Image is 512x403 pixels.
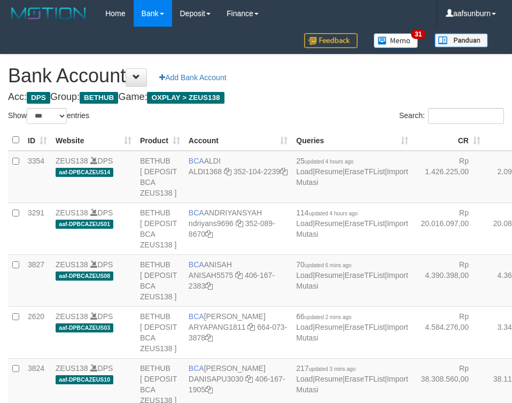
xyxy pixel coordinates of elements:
[24,130,51,151] th: ID: activate to sort column ascending
[152,68,233,87] a: Add Bank Account
[189,364,204,373] span: BCA
[56,220,113,229] span: aaf-DPBCAZEUS01
[184,203,292,254] td: ANDRIYANSYAH 352-089-8670
[51,254,136,306] td: DPS
[280,167,288,176] a: Copy 3521042239 to clipboard
[399,108,504,124] label: Search:
[27,108,67,124] select: Showentries
[56,168,113,177] span: aaf-DPBCAZEUS14
[56,364,88,373] a: ZEUS138
[413,151,485,203] td: Rp 1.426.225,00
[189,167,222,176] a: ALDI1368
[189,375,244,383] a: DANISAPU3030
[189,312,204,321] span: BCA
[296,219,313,228] a: Load
[136,254,184,306] td: BETHUB [ DEPOSIT BCA ZEUS138 ]
[345,323,385,331] a: EraseTFList
[296,312,408,342] span: | | |
[296,312,351,321] span: 66
[296,208,408,238] span: | | |
[435,33,488,48] img: panduan.png
[296,157,353,165] span: 25
[184,306,292,358] td: [PERSON_NAME] 664-073-3878
[315,219,343,228] a: Resume
[8,92,504,103] h4: Acc: Group: Game:
[296,364,355,373] span: 217
[136,306,184,358] td: BETHUB [ DEPOSIT BCA ZEUS138 ]
[51,151,136,203] td: DPS
[56,272,113,281] span: aaf-DPBCAZEUS08
[51,306,136,358] td: DPS
[56,208,88,217] a: ZEUS138
[304,33,358,48] img: Feedback.jpg
[413,203,485,254] td: Rp 20.016.097,00
[184,254,292,306] td: ANISAH 406-167-2383
[24,254,51,306] td: 3827
[411,29,425,39] span: 31
[247,323,255,331] a: Copy ARYAPANG1811 to clipboard
[147,92,224,104] span: OXPLAY > ZEUS138
[296,167,408,187] a: Import Mutasi
[136,151,184,203] td: BETHUB [ DEPOSIT BCA ZEUS138 ]
[205,334,213,342] a: Copy 6640733878 to clipboard
[292,130,412,151] th: Queries: activate to sort column ascending
[224,167,231,176] a: Copy ALDI1368 to clipboard
[189,271,233,280] a: ANISAH5575
[8,65,504,87] h1: Bank Account
[189,323,246,331] a: ARYAPANG1811
[309,366,356,372] span: updated 3 mins ago
[413,130,485,151] th: CR: activate to sort column ascending
[345,219,385,228] a: EraseTFList
[56,312,88,321] a: ZEUS138
[296,375,313,383] a: Load
[56,260,88,269] a: ZEUS138
[27,92,50,104] span: DPS
[56,375,113,384] span: aaf-DPBCAZEUS10
[189,260,204,269] span: BCA
[296,260,351,269] span: 70
[315,323,343,331] a: Resume
[296,157,408,187] span: | | |
[315,167,343,176] a: Resume
[80,92,118,104] span: BETHUB
[296,167,313,176] a: Load
[296,219,408,238] a: Import Mutasi
[296,364,408,394] span: | | |
[296,323,313,331] a: Load
[305,159,354,165] span: updated 4 hours ago
[24,151,51,203] td: 3354
[189,208,204,217] span: BCA
[305,314,352,320] span: updated 2 mins ago
[428,108,504,124] input: Search:
[184,151,292,203] td: ALDI 352-104-2239
[315,375,343,383] a: Resume
[56,157,88,165] a: ZEUS138
[189,157,204,165] span: BCA
[296,375,408,394] a: Import Mutasi
[296,271,408,290] a: Import Mutasi
[136,203,184,254] td: BETHUB [ DEPOSIT BCA ZEUS138 ]
[51,130,136,151] th: Website: activate to sort column ascending
[8,5,89,21] img: MOTION_logo.png
[309,211,358,216] span: updated 4 hours ago
[305,262,352,268] span: updated 6 mins ago
[296,208,358,217] span: 114
[366,27,426,54] a: 31
[345,271,385,280] a: EraseTFList
[296,323,408,342] a: Import Mutasi
[205,385,213,394] a: Copy 4061671905 to clipboard
[8,108,89,124] label: Show entries
[413,254,485,306] td: Rp 4.390.398,00
[296,260,408,290] span: | | |
[374,33,418,48] img: Button%20Memo.svg
[205,230,213,238] a: Copy 3520898670 to clipboard
[189,219,234,228] a: ndriyans9696
[236,219,243,228] a: Copy ndriyans9696 to clipboard
[51,203,136,254] td: DPS
[296,271,313,280] a: Load
[136,130,184,151] th: Product: activate to sort column ascending
[184,130,292,151] th: Account: activate to sort column ascending
[245,375,253,383] a: Copy DANISAPU3030 to clipboard
[24,203,51,254] td: 3291
[315,271,343,280] a: Resume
